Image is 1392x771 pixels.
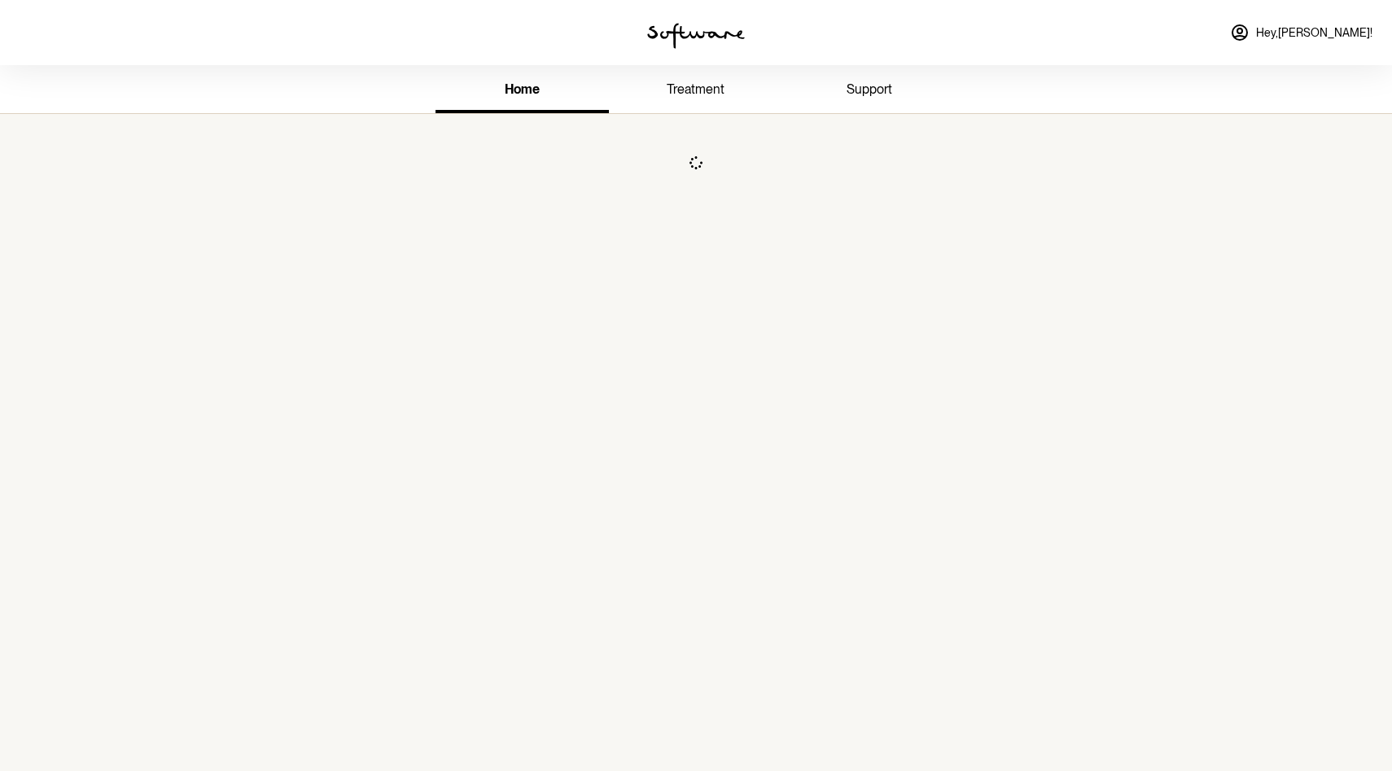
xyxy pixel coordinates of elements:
img: software logo [647,23,745,49]
span: Hey, [PERSON_NAME] ! [1256,26,1372,40]
span: support [847,81,892,97]
a: treatment [609,68,782,113]
a: support [783,68,956,113]
a: home [436,68,609,113]
a: Hey,[PERSON_NAME]! [1220,13,1382,52]
span: home [505,81,540,97]
span: treatment [667,81,724,97]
